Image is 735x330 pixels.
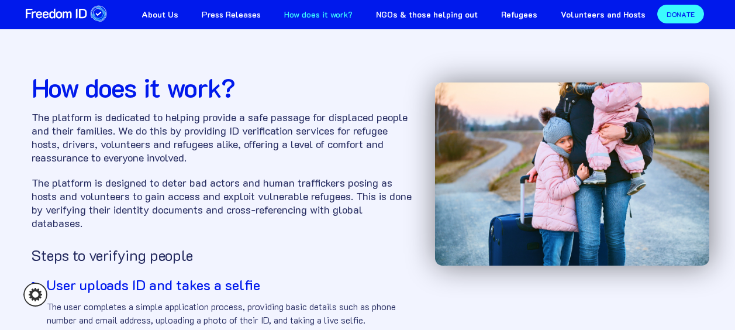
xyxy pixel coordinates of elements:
a: DONATE [657,5,704,23]
strong: Volunteers and Hosts [561,9,646,20]
h2: The platform is dedicated to helping provide a safe passage for displaced people and their famili... [32,111,412,164]
h2: The platform is designed to deter bad actors and human traffickers posing as hosts and volunteers... [32,176,412,230]
a: Cookie settings [23,283,47,307]
strong: About Us [142,9,178,20]
h3: Steps to verifying people [32,247,412,263]
h3: User uploads ID and takes a selfie [47,276,412,294]
strong: Refugees [501,9,537,20]
h1: How does it work? [32,76,412,99]
strong: NGOs & those helping out [376,9,478,20]
div: 1. [32,276,43,294]
p: The user completes a simple application process, providing basic details such as phone number and... [47,300,412,326]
